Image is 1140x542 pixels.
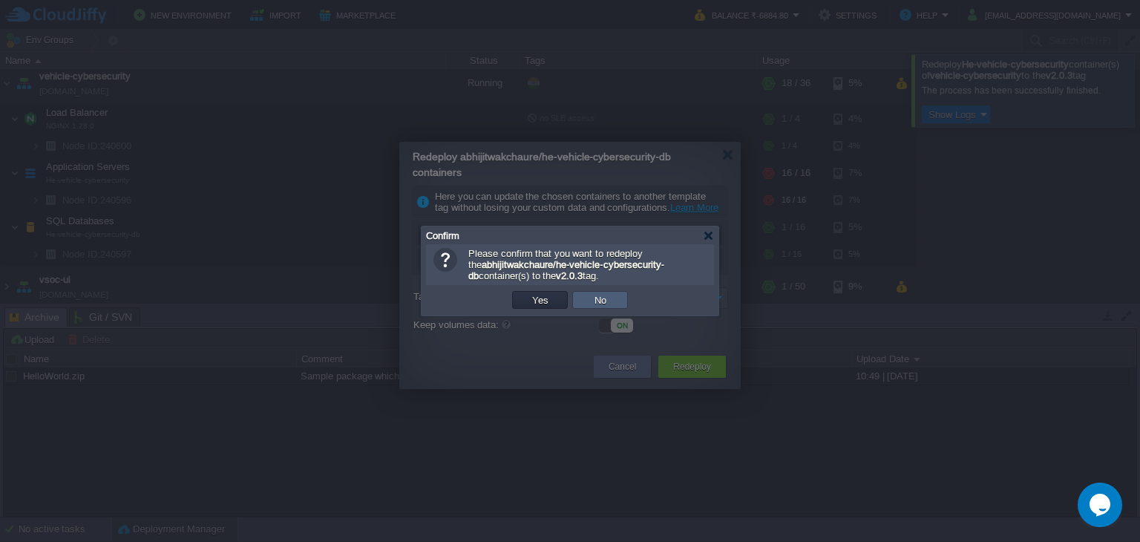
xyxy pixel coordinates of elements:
span: Confirm [426,230,459,241]
button: No [590,293,611,307]
span: Please confirm that you want to redeploy the container(s) to the tag. [468,248,664,281]
iframe: chat widget [1078,483,1125,527]
b: abhijitwakchaure/he-vehicle-cybersecurity-db [468,259,664,281]
b: v2.0.3 [556,270,583,281]
button: Yes [528,293,553,307]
